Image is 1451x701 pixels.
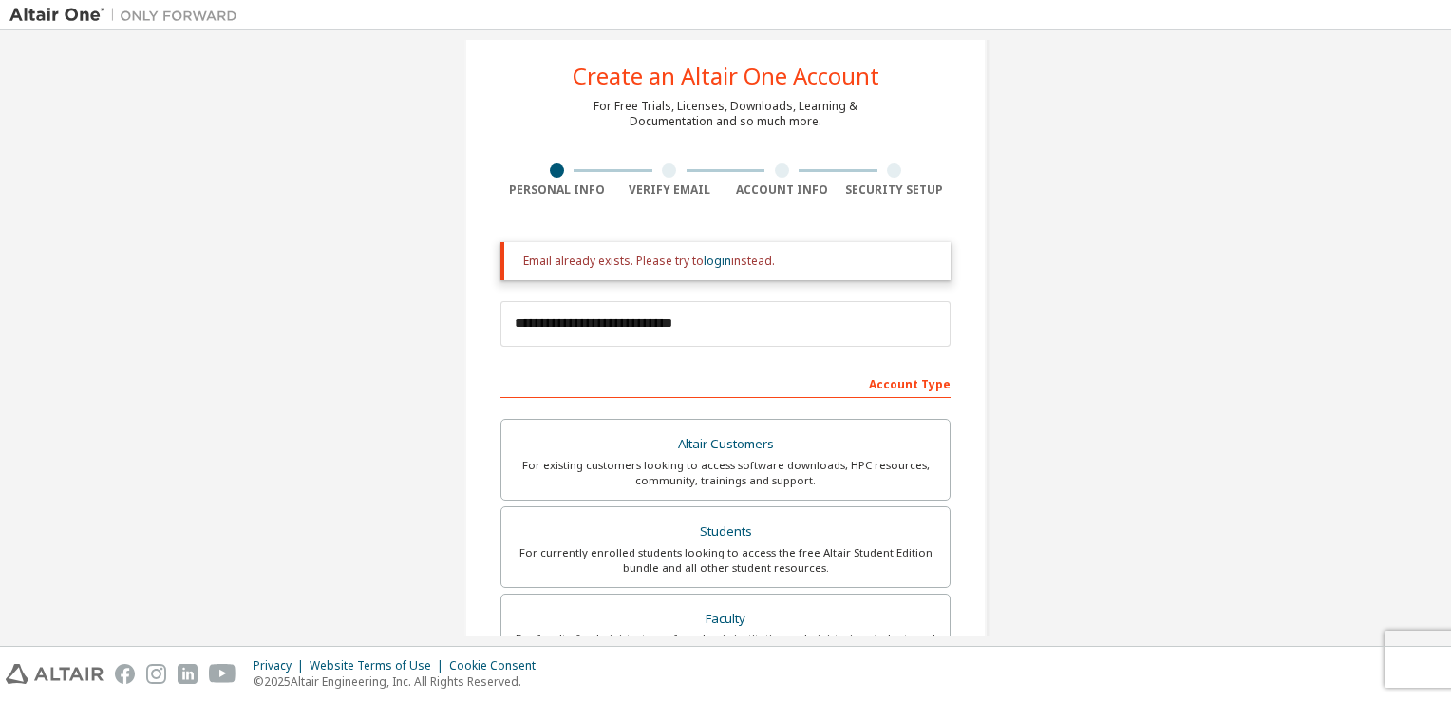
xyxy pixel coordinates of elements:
[9,6,247,25] img: Altair One
[500,368,951,398] div: Account Type
[513,606,938,633] div: Faculty
[513,458,938,488] div: For existing customers looking to access software downloads, HPC resources, community, trainings ...
[254,673,547,690] p: © 2025 Altair Engineering, Inc. All Rights Reserved.
[310,658,449,673] div: Website Terms of Use
[6,664,104,684] img: altair_logo.svg
[725,182,839,198] div: Account Info
[449,658,547,673] div: Cookie Consent
[523,254,935,269] div: Email already exists. Please try to instead.
[613,182,726,198] div: Verify Email
[513,431,938,458] div: Altair Customers
[704,253,731,269] a: login
[115,664,135,684] img: facebook.svg
[254,658,310,673] div: Privacy
[209,664,236,684] img: youtube.svg
[178,664,198,684] img: linkedin.svg
[146,664,166,684] img: instagram.svg
[839,182,952,198] div: Security Setup
[513,545,938,576] div: For currently enrolled students looking to access the free Altair Student Edition bundle and all ...
[513,519,938,545] div: Students
[594,99,857,129] div: For Free Trials, Licenses, Downloads, Learning & Documentation and so much more.
[573,65,879,87] div: Create an Altair One Account
[513,632,938,662] div: For faculty & administrators of academic institutions administering students and accessing softwa...
[500,182,613,198] div: Personal Info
